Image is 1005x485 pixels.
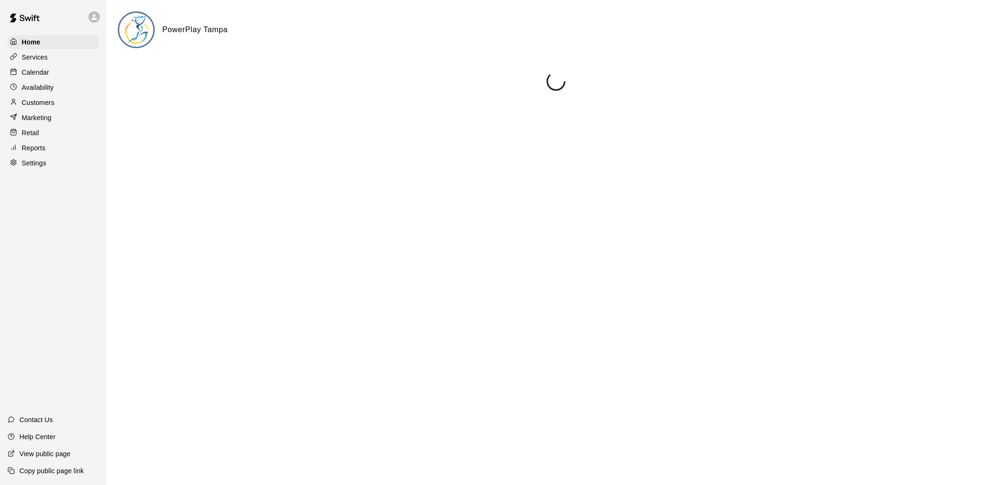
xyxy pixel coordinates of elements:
[19,432,55,442] p: Help Center
[22,98,54,107] p: Customers
[119,13,155,48] img: PowerPlay Tampa logo
[8,141,99,155] a: Reports
[22,128,39,138] p: Retail
[22,143,45,153] p: Reports
[19,449,71,459] p: View public page
[22,113,52,122] p: Marketing
[22,158,46,168] p: Settings
[19,415,53,424] p: Contact Us
[8,65,99,79] a: Calendar
[22,37,41,47] p: Home
[8,111,99,125] a: Marketing
[8,126,99,140] a: Retail
[22,52,48,62] p: Services
[8,156,99,170] a: Settings
[162,24,228,36] h6: PowerPlay Tampa
[8,50,99,64] a: Services
[8,95,99,110] a: Customers
[8,35,99,49] a: Home
[19,466,84,476] p: Copy public page link
[22,68,49,77] p: Calendar
[22,83,54,92] p: Availability
[8,80,99,95] a: Availability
